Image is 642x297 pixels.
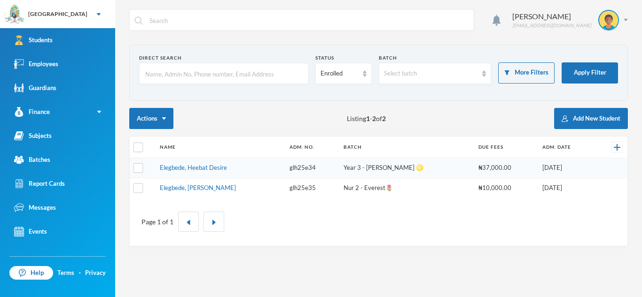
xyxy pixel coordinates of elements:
button: Add New Student [554,108,628,129]
div: Direct Search [139,54,308,61]
td: [DATE] [538,178,595,198]
td: Nur 2 - Everest🌷 [339,178,474,198]
button: Actions [129,108,173,129]
a: Terms [57,268,74,278]
input: Search [149,10,469,31]
div: Employees [14,59,58,69]
div: [GEOGRAPHIC_DATA] [28,10,87,18]
span: Listing - of [347,114,386,123]
button: More Filters [498,62,555,84]
div: Students [14,35,53,45]
td: ₦10,000.00 [474,178,538,198]
b: 2 [372,114,376,122]
div: [PERSON_NAME] [512,11,591,22]
div: Guardians [14,83,56,93]
div: Page 1 of 1 [141,217,173,227]
img: STUDENT [599,11,618,30]
th: Adm. Date [538,137,595,158]
a: Elegbede, [PERSON_NAME] [160,184,236,191]
th: Due Fees [474,137,538,158]
b: 1 [366,114,370,122]
img: search [134,16,143,25]
button: Apply Filter [562,62,618,84]
td: Year 3 - [PERSON_NAME] ♌️ [339,158,474,178]
div: Select batch [384,69,478,78]
div: Enrolled [321,69,358,78]
div: Events [14,227,47,236]
td: ₦37,000.00 [474,158,538,178]
a: Help [9,266,53,280]
div: Report Cards [14,179,65,189]
th: Name [155,137,284,158]
div: Batches [14,155,50,165]
div: Subjects [14,131,52,141]
th: Adm. No. [285,137,339,158]
div: Messages [14,203,56,213]
b: 2 [382,114,386,122]
div: · [79,268,81,278]
img: + [614,144,620,151]
img: logo [5,5,24,24]
input: Name, Admin No, Phone number, Email Address [144,63,303,84]
td: glh25e34 [285,158,339,178]
td: [DATE] [538,158,595,178]
div: Finance [14,107,50,117]
div: Batch [379,54,492,61]
a: Elegbede, Heebat Desire [160,164,227,171]
th: Batch [339,137,474,158]
a: Privacy [85,268,106,278]
div: Status [315,54,372,61]
div: [EMAIL_ADDRESS][DOMAIN_NAME] [512,22,591,29]
td: glh25e35 [285,178,339,198]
